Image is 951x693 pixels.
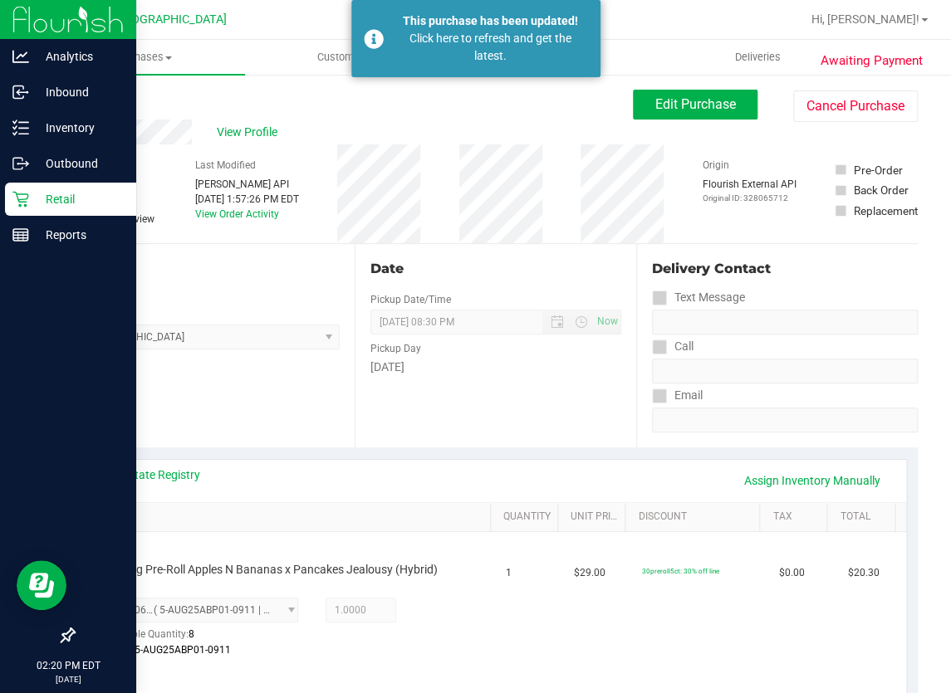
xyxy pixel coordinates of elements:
[29,154,129,173] p: Outbound
[370,292,451,307] label: Pickup Date/Time
[217,124,283,141] span: View Profile
[195,192,299,207] div: [DATE] 1:57:26 PM EDT
[654,40,860,75] a: Deliveries
[393,30,588,65] div: Click here to refresh and get the latest.
[104,562,455,593] span: FT 0.5g Pre-Roll Apples N Bananas x Pancakes Jealousy (Hybrid) 5ct
[712,50,802,65] span: Deliveries
[135,644,231,656] span: 5-AUG25ABP01-0911
[821,51,923,71] span: Awaiting Payment
[195,208,279,220] a: View Order Activity
[7,658,129,673] p: 02:20 PM EDT
[652,310,918,334] input: Format: (999) 999-9999
[642,567,719,575] span: 30preroll5ct: 30% off line
[779,565,805,581] span: $0.00
[571,510,619,524] a: Unit Price
[370,341,421,356] label: Pickup Day
[793,90,918,122] button: Cancel Purchase
[847,565,879,581] span: $20.30
[506,565,512,581] span: 1
[189,628,194,640] span: 8
[7,673,129,686] p: [DATE]
[652,383,703,408] label: Email
[12,155,29,172] inline-svg: Outbound
[29,118,129,138] p: Inventory
[370,259,621,279] div: Date
[854,182,909,198] div: Back Order
[393,12,588,30] div: This purchase has been updated!
[246,50,449,65] span: Customers
[811,12,919,26] span: Hi, [PERSON_NAME]!
[574,565,605,581] span: $29.00
[29,82,129,102] p: Inbound
[733,466,891,495] a: Assign Inventory Manually
[703,158,729,173] label: Origin
[12,84,29,100] inline-svg: Inbound
[633,90,757,120] button: Edit Purchase
[73,259,340,279] div: Location
[40,50,245,65] span: Purchases
[773,510,821,524] a: Tax
[652,359,918,383] input: Format: (999) 999-9999
[12,48,29,65] inline-svg: Analytics
[703,192,797,204] p: Original ID: 328065712
[652,285,745,310] label: Text Message
[12,227,29,243] inline-svg: Reports
[195,177,299,192] div: [PERSON_NAME] API
[29,225,129,245] p: Reports
[245,40,450,75] a: Customers
[113,12,227,27] span: [GEOGRAPHIC_DATA]
[854,162,903,178] div: Pre-Order
[503,510,551,524] a: Quantity
[652,334,694,359] label: Call
[100,466,200,483] a: View State Registry
[854,203,918,219] div: Replacement
[703,177,797,204] div: Flourish External API
[98,510,483,524] a: SKU
[12,191,29,207] inline-svg: Retail
[17,560,66,610] iframe: Resource center
[638,510,753,524] a: Discount
[195,158,256,173] label: Last Modified
[104,622,309,655] div: Available Quantity:
[29,46,129,66] p: Analytics
[40,40,245,75] a: Purchases
[12,120,29,136] inline-svg: Inventory
[655,96,736,112] span: Edit Purchase
[370,359,621,376] div: [DATE]
[652,259,918,279] div: Delivery Contact
[29,189,129,209] p: Retail
[841,510,889,524] a: Total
